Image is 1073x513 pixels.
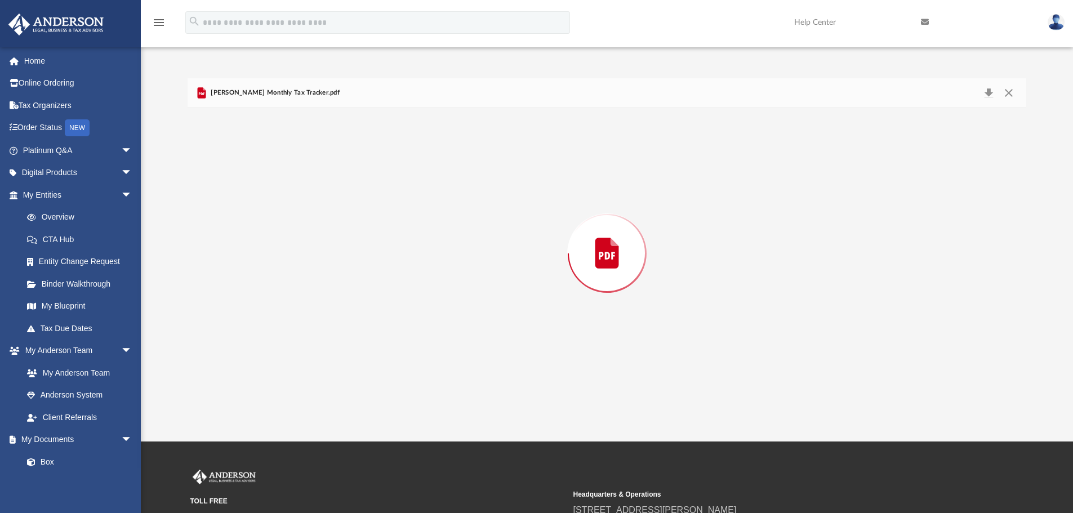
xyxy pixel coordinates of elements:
a: My Anderson Team [16,362,138,384]
img: Anderson Advisors Platinum Portal [190,470,258,484]
a: Binder Walkthrough [16,273,149,295]
span: arrow_drop_down [121,162,144,185]
a: Tax Due Dates [16,317,149,340]
a: Digital Productsarrow_drop_down [8,162,149,184]
a: Anderson System [16,384,144,407]
a: Entity Change Request [16,251,149,273]
span: arrow_drop_down [121,184,144,207]
small: Headquarters & Operations [573,489,949,499]
div: Preview [188,78,1027,399]
a: Overview [16,206,149,229]
a: Box [16,450,138,473]
a: Online Ordering [8,72,149,95]
a: Meeting Minutes [16,473,144,496]
div: NEW [65,119,90,136]
a: Tax Organizers [8,94,149,117]
a: My Entitiesarrow_drop_down [8,184,149,206]
i: menu [152,16,166,29]
a: Client Referrals [16,406,144,429]
button: Close [999,85,1019,101]
a: CTA Hub [16,228,149,251]
span: arrow_drop_down [121,139,144,162]
span: arrow_drop_down [121,340,144,363]
span: arrow_drop_down [121,429,144,452]
i: search [188,15,201,28]
a: My Blueprint [16,295,144,318]
img: User Pic [1048,14,1065,30]
img: Anderson Advisors Platinum Portal [5,14,107,35]
span: [PERSON_NAME] Monthly Tax Tracker.pdf [208,88,340,98]
a: My Anderson Teamarrow_drop_down [8,340,144,362]
a: Order StatusNEW [8,117,149,140]
a: Platinum Q&Aarrow_drop_down [8,139,149,162]
a: menu [152,21,166,29]
a: Home [8,50,149,72]
small: TOLL FREE [190,496,566,506]
button: Download [978,85,999,101]
a: My Documentsarrow_drop_down [8,429,144,451]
